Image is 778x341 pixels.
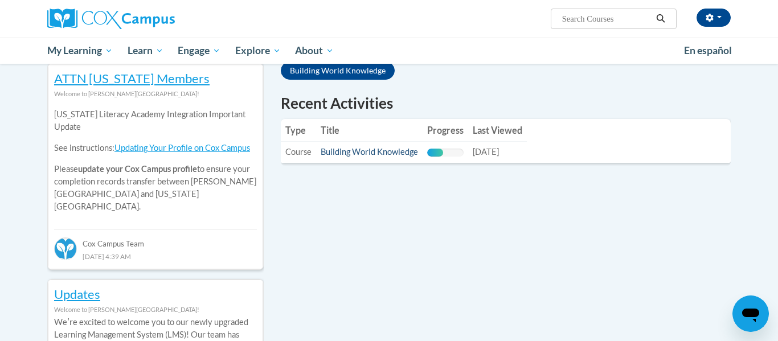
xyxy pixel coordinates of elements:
[170,38,228,64] a: Engage
[285,147,312,157] span: Course
[652,12,669,26] button: Search
[54,108,257,133] p: [US_STATE] Literacy Academy Integration Important Update
[54,286,100,302] a: Updates
[697,9,731,27] button: Account Settings
[54,71,210,86] a: ATTN [US_STATE] Members
[30,38,748,64] div: Main menu
[281,119,316,142] th: Type
[561,12,652,26] input: Search Courses
[288,38,342,64] a: About
[423,119,468,142] th: Progress
[54,229,257,250] div: Cox Campus Team
[468,119,527,142] th: Last Viewed
[54,142,257,154] p: See instructions:
[78,164,197,174] b: update your Cox Campus profile
[677,39,739,63] a: En español
[281,93,731,113] h1: Recent Activities
[427,149,443,157] div: Progress, %
[40,38,120,64] a: My Learning
[684,44,732,56] span: En español
[295,44,334,57] span: About
[54,100,257,221] div: Please to ensure your completion records transfer between [PERSON_NAME][GEOGRAPHIC_DATA] and [US_...
[54,237,77,260] img: Cox Campus Team
[178,44,220,57] span: Engage
[47,9,264,29] a: Cox Campus
[47,9,175,29] img: Cox Campus
[54,88,257,100] div: Welcome to [PERSON_NAME][GEOGRAPHIC_DATA]!
[321,147,418,157] a: Building World Knowledge
[732,295,769,332] iframe: Button to launch messaging window
[47,44,113,57] span: My Learning
[120,38,171,64] a: Learn
[128,44,163,57] span: Learn
[54,303,257,316] div: Welcome to [PERSON_NAME][GEOGRAPHIC_DATA]!
[316,119,423,142] th: Title
[235,44,281,57] span: Explore
[54,250,257,262] div: [DATE] 4:39 AM
[473,147,499,157] span: [DATE]
[228,38,288,64] a: Explore
[281,61,395,80] a: Building World Knowledge
[114,143,250,153] a: Updating Your Profile on Cox Campus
